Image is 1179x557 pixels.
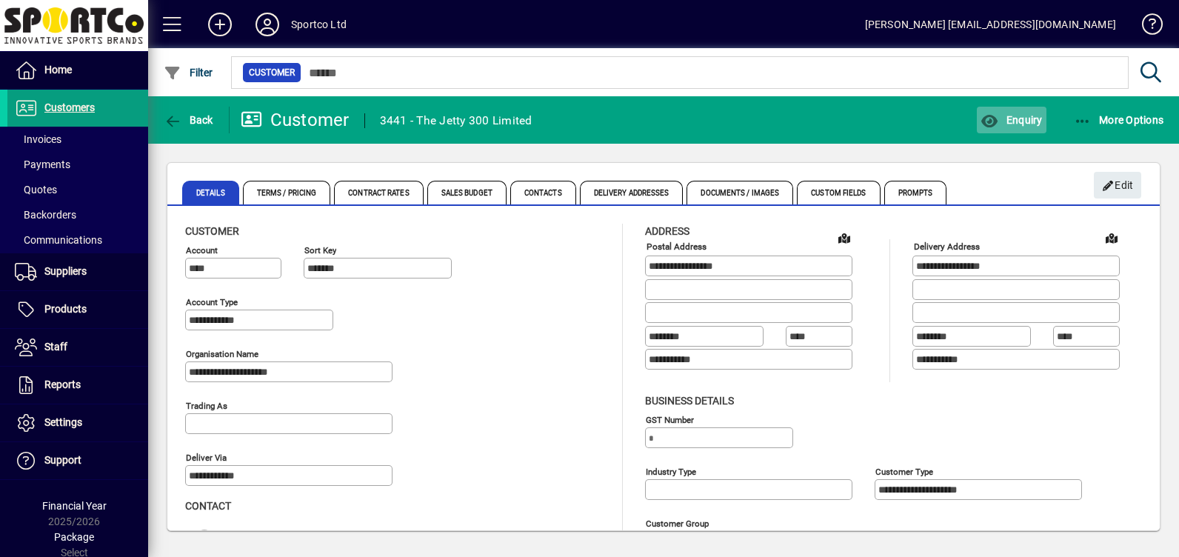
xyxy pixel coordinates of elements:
[186,245,218,256] mat-label: Account
[44,341,67,353] span: Staff
[7,442,148,479] a: Support
[7,127,148,152] a: Invoices
[380,109,532,133] div: 3441 - The Jetty 300 Limited
[7,367,148,404] a: Reports
[646,518,709,528] mat-label: Customer group
[832,226,856,250] a: View on map
[1070,107,1168,133] button: More Options
[1131,3,1160,51] a: Knowledge Base
[243,181,331,204] span: Terms / Pricing
[427,181,507,204] span: Sales Budget
[334,181,423,204] span: Contract Rates
[15,159,70,170] span: Payments
[7,253,148,290] a: Suppliers
[186,401,227,411] mat-label: Trading as
[7,291,148,328] a: Products
[164,67,213,79] span: Filter
[875,466,933,476] mat-label: Customer type
[186,297,238,307] mat-label: Account Type
[645,225,689,237] span: Address
[7,202,148,227] a: Backorders
[148,107,230,133] app-page-header-button: Back
[186,349,258,359] mat-label: Organisation name
[291,13,347,36] div: Sportco Ltd
[1100,226,1123,250] a: View on map
[646,466,696,476] mat-label: Industry type
[186,453,227,463] mat-label: Deliver via
[196,11,244,38] button: Add
[182,181,239,204] span: Details
[44,378,81,390] span: Reports
[7,177,148,202] a: Quotes
[249,65,295,80] span: Customer
[7,52,148,89] a: Home
[981,114,1042,126] span: Enquiry
[164,114,213,126] span: Back
[510,181,576,204] span: Contacts
[15,234,102,246] span: Communications
[1102,173,1134,198] span: Edit
[244,11,291,38] button: Profile
[241,108,350,132] div: Customer
[15,184,57,196] span: Quotes
[15,133,61,145] span: Invoices
[977,107,1046,133] button: Enquiry
[580,181,684,204] span: Delivery Addresses
[7,404,148,441] a: Settings
[865,13,1116,36] div: [PERSON_NAME] [EMAIL_ADDRESS][DOMAIN_NAME]
[687,181,793,204] span: Documents / Images
[44,64,72,76] span: Home
[160,107,217,133] button: Back
[646,414,694,424] mat-label: GST Number
[304,245,336,256] mat-label: Sort key
[185,225,239,237] span: Customer
[1074,114,1164,126] span: More Options
[7,227,148,253] a: Communications
[7,329,148,366] a: Staff
[7,152,148,177] a: Payments
[797,181,880,204] span: Custom Fields
[42,500,107,512] span: Financial Year
[160,59,217,86] button: Filter
[1094,172,1141,199] button: Edit
[44,416,82,428] span: Settings
[884,181,947,204] span: Prompts
[44,303,87,315] span: Products
[44,101,95,113] span: Customers
[44,454,81,466] span: Support
[185,500,231,512] span: Contact
[645,395,734,407] span: Business details
[54,531,94,543] span: Package
[15,209,76,221] span: Backorders
[44,265,87,277] span: Suppliers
